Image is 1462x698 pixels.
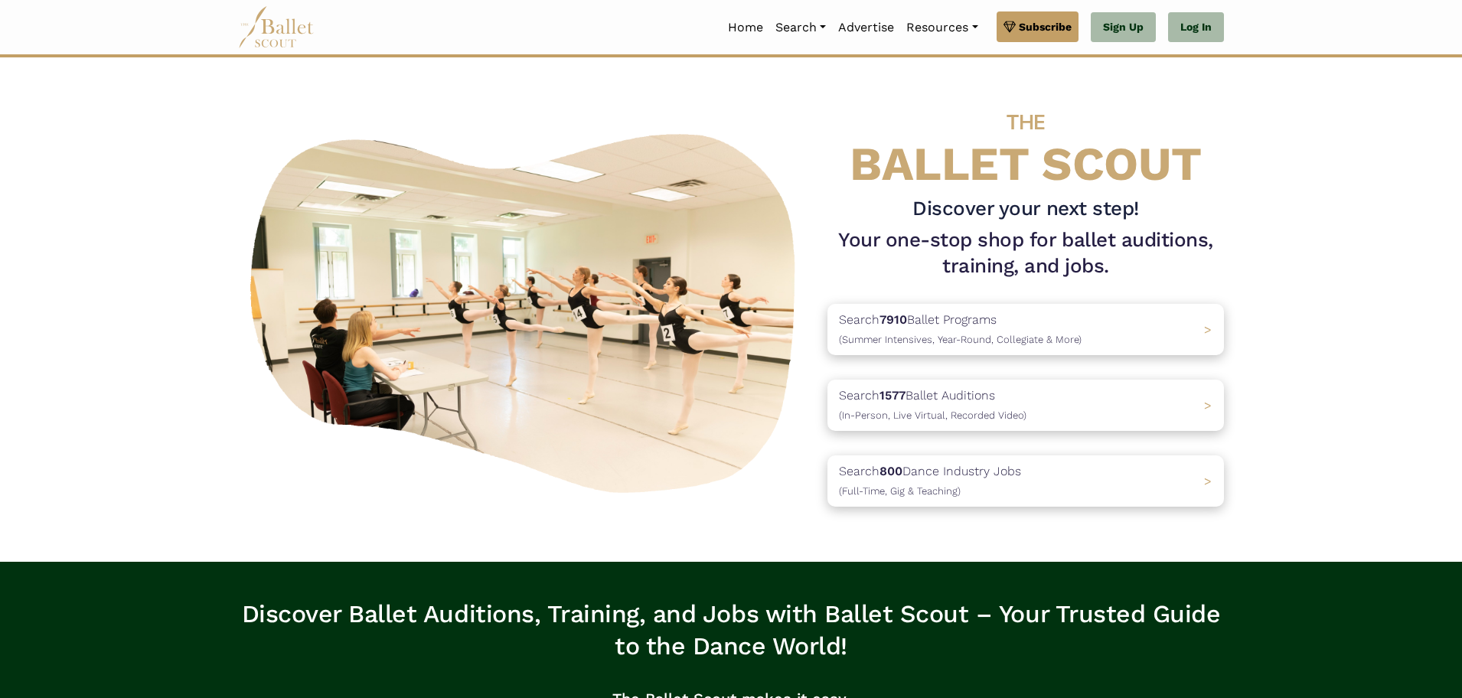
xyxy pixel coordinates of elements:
[839,462,1021,501] p: Search Dance Industry Jobs
[879,388,906,403] b: 1577
[827,380,1224,431] a: Search1577Ballet Auditions(In-Person, Live Virtual, Recorded Video) >
[1007,109,1045,135] span: THE
[839,310,1082,349] p: Search Ballet Programs
[1168,12,1224,43] a: Log In
[827,196,1224,222] h3: Discover your next step!
[238,599,1224,662] h3: Discover Ballet Auditions, Training, and Jobs with Ballet Scout – Your Trusted Guide to the Dance...
[1204,474,1212,488] span: >
[827,88,1224,190] h4: BALLET SCOUT
[1091,12,1156,43] a: Sign Up
[900,11,984,44] a: Resources
[1019,18,1072,35] span: Subscribe
[1204,398,1212,413] span: >
[997,11,1079,42] a: Subscribe
[827,455,1224,507] a: Search800Dance Industry Jobs(Full-Time, Gig & Teaching) >
[879,464,902,478] b: 800
[769,11,832,44] a: Search
[832,11,900,44] a: Advertise
[1003,18,1016,35] img: gem.svg
[839,334,1082,345] span: (Summer Intensives, Year-Round, Collegiate & More)
[1204,322,1212,337] span: >
[839,409,1026,421] span: (In-Person, Live Virtual, Recorded Video)
[722,11,769,44] a: Home
[839,485,961,497] span: (Full-Time, Gig & Teaching)
[238,117,815,502] img: A group of ballerinas talking to each other in a ballet studio
[839,386,1026,425] p: Search Ballet Auditions
[827,227,1224,279] h1: Your one-stop shop for ballet auditions, training, and jobs.
[827,304,1224,355] a: Search7910Ballet Programs(Summer Intensives, Year-Round, Collegiate & More)>
[879,312,907,327] b: 7910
